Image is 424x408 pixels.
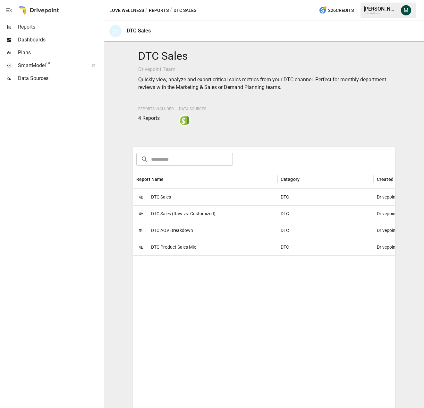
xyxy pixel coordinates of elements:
[138,49,390,63] h4: DTC Sales
[136,192,146,202] span: 🛍
[170,6,172,14] div: /
[136,242,146,252] span: 🛍
[151,206,216,222] span: DTC Sales (Raw vs. Customized)
[127,28,151,34] div: DTC Sales
[300,175,309,184] button: Sort
[18,75,103,82] span: Data Sources
[138,107,174,111] span: Reports Included
[377,177,400,182] div: Created By
[151,222,193,239] span: DTC AOV Breakdown
[18,49,103,57] span: Plans
[136,209,146,218] span: 🛍
[109,25,122,37] div: 🛍
[277,189,374,205] div: DTC
[109,6,144,14] button: Love Wellness
[138,66,390,73] p: Drivepoint Team
[281,177,300,182] div: Category
[180,115,190,125] img: shopify
[138,114,174,122] p: 4 Reports
[364,6,397,12] div: [PERSON_NAME]
[328,6,354,14] span: 226 Credits
[316,4,356,16] button: 226Credits
[397,1,415,19] button: Michael Cormack
[18,62,85,69] span: SmartModel
[151,239,196,255] span: DTC Product Sales Mix
[277,222,374,239] div: DTC
[364,12,397,15] div: Love Wellness
[18,36,103,44] span: Dashboards
[165,175,174,184] button: Sort
[136,177,164,182] div: Report Name
[277,239,374,255] div: DTC
[401,5,411,15] img: Michael Cormack
[145,6,148,14] div: /
[179,107,206,111] span: Data Sources
[151,189,171,205] span: DTC Sales
[149,6,169,14] button: Reports
[277,205,374,222] div: DTC
[46,61,50,69] span: ™
[138,76,390,91] p: Quickly view, analyze and export critical sales metrics from your DTC channel. Perfect for monthl...
[18,23,103,31] span: Reports
[136,226,146,235] span: 🛍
